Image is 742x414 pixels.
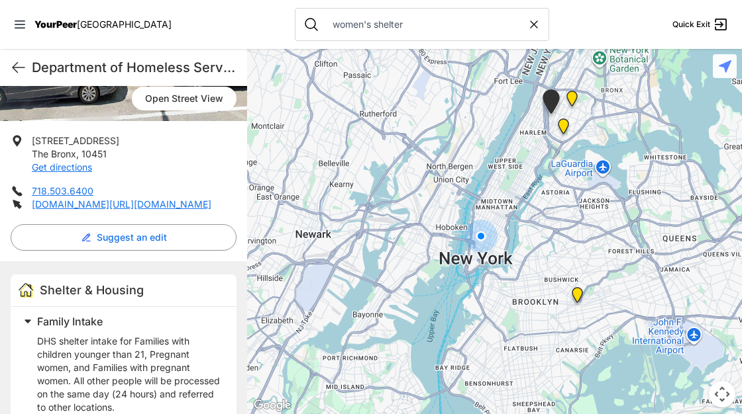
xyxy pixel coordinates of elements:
img: Google [250,397,294,414]
span: Shelter & Housing [40,283,144,297]
span: [GEOGRAPHIC_DATA] [77,19,172,30]
span: The Bronx [32,148,76,159]
button: Map camera controls [709,381,735,407]
h1: Department of Homeless Services (DHS) [32,58,237,77]
a: 718.503.6400 [32,185,93,196]
button: Suggest an edit [11,224,237,251]
p: DHS shelter intake for Families with children younger than 21, Pregnant women, and Families with ... [37,335,221,414]
div: HELP Women's Shelter and Intake Center [564,282,591,313]
a: YourPeer[GEOGRAPHIC_DATA] [34,21,172,28]
span: Suggest an edit [97,231,167,244]
span: [STREET_ADDRESS] [32,135,119,146]
span: , [76,148,79,159]
span: Family Intake [37,315,103,328]
div: You are here! [459,214,503,258]
div: Prevention Assistance and Temporary Housing (PATH) [535,84,568,124]
a: Open this area in Google Maps (opens a new window) [250,397,294,414]
input: Search [325,18,527,31]
span: Open Street View [132,87,237,110]
span: Quick Exit [672,19,710,30]
a: [DOMAIN_NAME][URL][DOMAIN_NAME] [32,198,211,210]
div: Franklin Women's Shelter and Intake [558,85,586,117]
a: Get directions [32,161,92,173]
span: 10451 [81,148,107,159]
a: Quick Exit [672,17,729,32]
span: YourPeer [34,19,77,30]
